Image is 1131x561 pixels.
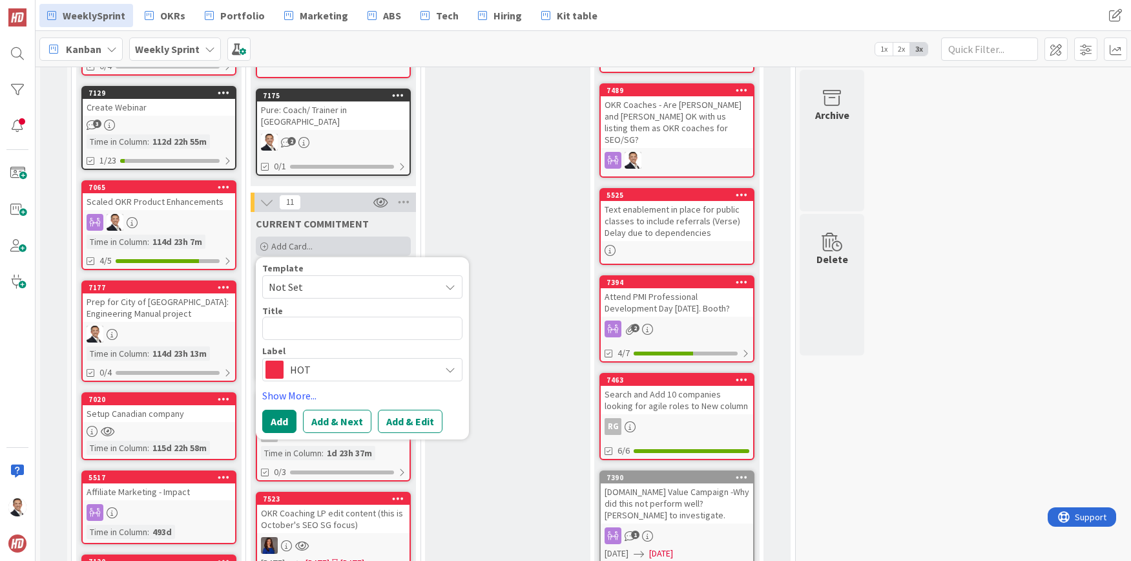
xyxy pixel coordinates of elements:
[88,89,235,98] div: 7129
[83,282,235,293] div: 7177
[88,183,235,192] div: 7065
[149,235,205,249] div: 114d 23h 7m
[160,8,185,23] span: OKRs
[378,410,442,433] button: Add & Edit
[601,472,753,483] div: 7390
[607,376,753,385] div: 7463
[135,43,200,56] b: Weekly Sprint
[99,154,116,167] span: 1/23
[287,137,296,145] span: 2
[8,8,26,26] img: Visit kanbanzone.com
[276,4,356,27] a: Marketing
[88,283,235,292] div: 7177
[605,547,628,560] span: [DATE]
[261,446,322,460] div: Time in Column
[257,90,410,130] div: 7175Pure: Coach/ Trainer in [GEOGRAPHIC_DATA]
[263,494,410,503] div: 7523
[493,8,522,23] span: Hiring
[99,366,112,379] span: 0/4
[149,134,210,149] div: 112d 22h 55m
[941,37,1038,61] input: Quick Filter...
[147,525,149,539] span: :
[605,418,621,435] div: RG
[83,193,235,210] div: Scaled OKR Product Enhancements
[436,8,459,23] span: Tech
[256,217,369,230] span: CURRENT COMMITMENT
[257,493,410,505] div: 7523
[149,346,210,361] div: 114d 23h 13m
[83,282,235,322] div: 7177Prep for City of [GEOGRAPHIC_DATA]: Engineering Manual project
[601,374,753,386] div: 7463
[274,465,286,479] span: 0/3
[83,182,235,210] div: 7065Scaled OKR Product Enhancements
[261,134,278,151] img: SL
[83,87,235,99] div: 7129
[875,43,893,56] span: 1x
[147,441,149,455] span: :
[83,405,235,422] div: Setup Canadian company
[63,8,125,23] span: WeeklySprint
[261,537,278,554] img: SL
[322,446,324,460] span: :
[83,483,235,500] div: Affiliate Marketing - Impact
[601,85,753,96] div: 7489
[99,254,112,268] span: 4/5
[290,361,433,379] span: HOT
[147,235,149,249] span: :
[83,472,235,500] div: 5517Affiliate Marketing - Impact
[66,41,101,57] span: Kanban
[601,374,753,414] div: 7463Search and Add 10 companies looking for agile roles to New column
[601,277,753,317] div: 7394Attend PMI Professional Development Day [DATE]. Booth?
[83,472,235,483] div: 5517
[631,324,639,332] span: 2
[262,346,285,355] span: Label
[87,441,147,455] div: Time in Column
[649,547,673,560] span: [DATE]
[893,43,910,56] span: 2x
[39,4,133,27] a: WeeklySprint
[601,277,753,288] div: 7394
[324,446,375,460] div: 1d 23h 37m
[137,4,193,27] a: OKRs
[601,386,753,414] div: Search and Add 10 companies looking for agile roles to New column
[617,444,630,458] span: 6/6
[83,293,235,322] div: Prep for City of [GEOGRAPHIC_DATA]: Engineering Manual project
[816,251,848,267] div: Delete
[262,388,462,403] a: Show More...
[413,4,466,27] a: Tech
[625,152,641,169] img: SL
[601,96,753,148] div: OKR Coaches - Are [PERSON_NAME] and [PERSON_NAME] OK with us listing them as OKR coaches for SEO/SG?
[87,134,147,149] div: Time in Column
[303,410,371,433] button: Add & Next
[601,189,753,241] div: 5525Text enablement in place for public classes to include referrals (Verse) Delay due to depende...
[601,189,753,201] div: 5525
[83,182,235,193] div: 7065
[257,134,410,151] div: SL
[300,8,348,23] span: Marketing
[601,152,753,169] div: SL
[631,531,639,539] span: 1
[257,493,410,533] div: 7523OKR Coaching LP edit content (this is October's SEO SG focus)
[107,214,123,231] img: SL
[149,525,175,539] div: 493d
[601,85,753,148] div: 7489OKR Coaches - Are [PERSON_NAME] and [PERSON_NAME] OK with us listing them as OKR coaches for ...
[87,235,147,249] div: Time in Column
[83,214,235,231] div: SL
[87,525,147,539] div: Time in Column
[197,4,273,27] a: Portfolio
[257,101,410,130] div: Pure: Coach/ Trainer in [GEOGRAPHIC_DATA]
[557,8,597,23] span: Kit table
[8,498,26,516] img: SL
[220,8,265,23] span: Portfolio
[274,160,286,173] span: 0/1
[263,91,410,100] div: 7175
[262,305,283,317] label: Title
[271,240,313,252] span: Add Card...
[147,134,149,149] span: :
[601,288,753,317] div: Attend PMI Professional Development Day [DATE]. Booth?
[607,86,753,95] div: 7489
[617,346,630,360] span: 4/7
[8,535,26,553] img: avatar
[601,472,753,524] div: 7390[DOMAIN_NAME] Value Campaign -Why did this not perform well? [PERSON_NAME] to investigate.
[534,4,605,27] a: Kit table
